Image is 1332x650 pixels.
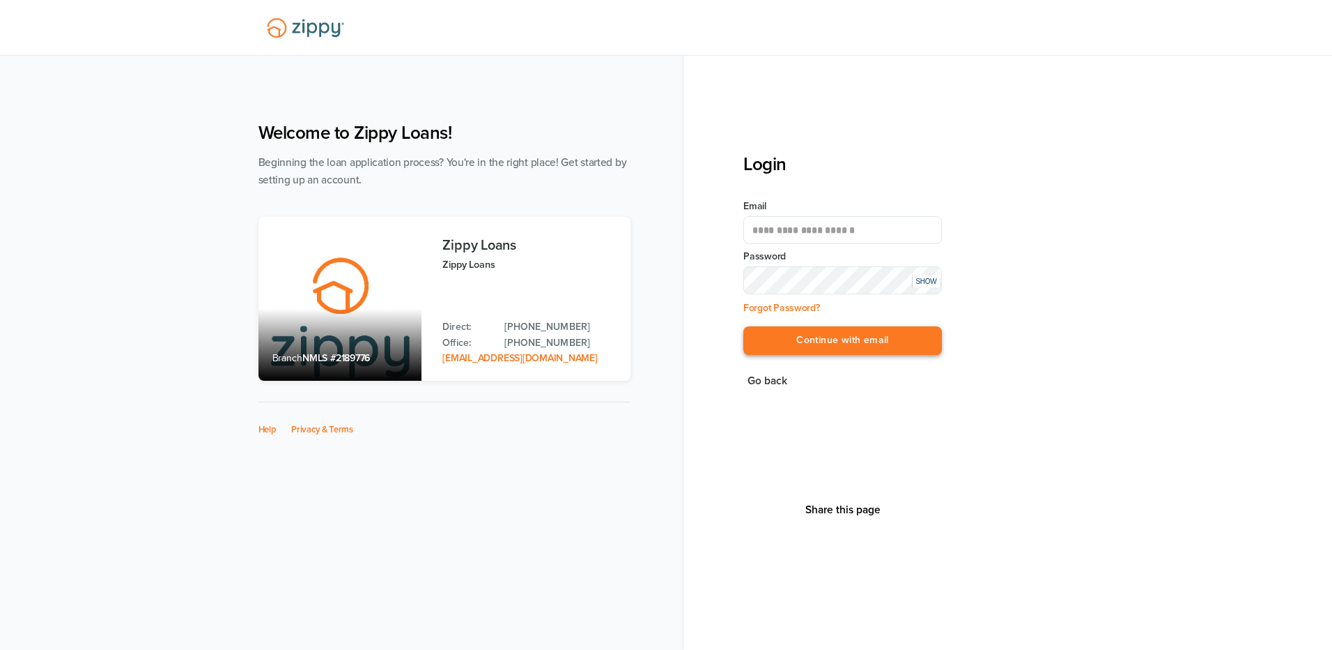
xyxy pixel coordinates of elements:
span: Beginning the loan application process? You're in the right place! Get started by setting up an a... [258,156,627,186]
label: Password [743,250,942,264]
h3: Zippy Loans [442,238,616,253]
h3: Login [743,153,942,175]
button: Share This Page [801,503,885,517]
p: Zippy Loans [442,257,616,273]
a: Office Phone: 512-975-2947 [504,335,616,351]
a: Email Address: zippyguide@zippymh.com [442,352,597,364]
label: Email [743,199,942,213]
a: Direct Phone: 512-975-2947 [504,319,616,335]
a: Help [258,424,277,435]
button: Continue with email [743,326,942,355]
p: Direct: [442,319,490,335]
span: Branch [272,352,303,364]
h1: Welcome to Zippy Loans! [258,122,630,144]
img: Lender Logo [258,12,353,44]
input: Email Address [743,216,942,244]
div: SHOW [912,275,940,287]
button: Go back [743,372,791,391]
a: Forgot Password? [743,302,820,314]
a: Privacy & Terms [291,424,353,435]
input: Input Password [743,266,942,294]
p: Office: [442,335,490,351]
span: NMLS #2189776 [302,352,370,364]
